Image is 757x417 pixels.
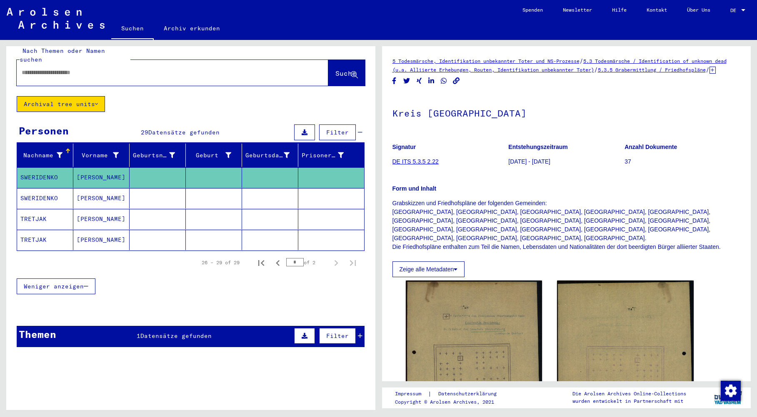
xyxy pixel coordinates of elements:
mat-header-cell: Nachname [17,144,73,167]
div: Prisoner # [302,149,354,162]
a: 5 Todesmärsche, Identifikation unbekannter Toter und NS-Prozesse [392,58,580,64]
mat-cell: TRETJAK [17,209,73,229]
mat-header-cell: Geburtsname [130,144,186,167]
p: Die Arolsen Archives Online-Collections [572,390,686,397]
b: Anzahl Dokumente [625,144,677,150]
span: Datensätze gefunden [140,332,212,340]
a: Datenschutzerklärung [432,390,507,398]
button: Share on Xing [415,76,424,86]
span: Suche [335,69,356,77]
mat-label: Nach Themen oder Namen suchen [20,47,105,63]
img: Arolsen_neg.svg [7,8,105,29]
b: Form und Inhalt [392,185,437,192]
button: Filter [319,328,356,344]
span: / [706,66,710,73]
mat-header-cell: Geburt‏ [186,144,242,167]
b: Signatur [392,144,416,150]
div: Vorname [77,149,129,162]
p: 37 [625,157,740,166]
span: 1 [137,332,140,340]
div: Prisoner # [302,151,344,160]
mat-header-cell: Vorname [73,144,130,167]
button: Previous page [270,254,286,271]
button: Filter [319,124,356,140]
span: 29 [141,129,148,136]
span: Weniger anzeigen [24,283,84,290]
button: Weniger anzeigen [17,278,95,294]
button: Suche [328,60,365,86]
mat-header-cell: Prisoner # [298,144,364,167]
div: Nachname [20,151,62,160]
a: Impressum [395,390,428,398]
mat-cell: SWERIDENKO [17,167,73,188]
button: Archival tree units [17,96,105,112]
a: DE ITS 5.3.5 2.22 [392,158,439,165]
button: Zeige alle Metadaten [392,261,465,277]
div: Geburtsname [133,151,175,160]
h1: Kreis [GEOGRAPHIC_DATA] [392,94,741,131]
b: Entstehungszeitraum [508,144,567,150]
mat-cell: TRETJAK [17,230,73,250]
a: Archiv erkunden [154,18,230,38]
div: Personen [19,123,69,138]
p: [DATE] - [DATE] [508,157,624,166]
mat-header-cell: Geburtsdatum [242,144,298,167]
span: / [580,57,583,65]
p: wurden entwickelt in Partnerschaft mit [572,397,686,405]
button: Share on Facebook [390,76,399,86]
span: Datensätze gefunden [148,129,220,136]
div: Vorname [77,151,119,160]
button: Last page [345,254,361,271]
button: First page [253,254,270,271]
button: Share on LinkedIn [427,76,436,86]
mat-cell: [PERSON_NAME] [73,230,130,250]
a: Suchen [111,18,154,40]
div: 26 – 29 of 29 [202,259,240,266]
img: Zustimmung ändern [721,381,741,401]
mat-cell: [PERSON_NAME] [73,188,130,208]
span: Filter [326,332,349,340]
div: Geburt‏ [189,149,242,162]
div: | [395,390,507,398]
p: Copyright © Arolsen Archives, 2021 [395,398,507,406]
button: Next page [328,254,345,271]
div: Geburtsdatum [245,149,300,162]
button: Share on WhatsApp [440,76,448,86]
span: DE [730,7,740,13]
button: Share on Twitter [402,76,411,86]
div: Geburtsdatum [245,151,290,160]
div: Geburtsname [133,149,185,162]
div: Nachname [20,149,73,162]
button: Copy link [452,76,461,86]
a: 5.3.5 Grabermittlung / Friedhofspläne [598,67,706,73]
span: / [594,66,598,73]
mat-cell: [PERSON_NAME] [73,167,130,188]
img: yv_logo.png [712,387,744,408]
span: Filter [326,129,349,136]
div: of 2 [286,258,328,266]
mat-cell: SWERIDENKO [17,188,73,208]
div: Geburt‏ [189,151,231,160]
div: Themen [19,327,56,342]
p: Grabskizzen und Friedhofspläne der folgenden Gemeinden: [GEOGRAPHIC_DATA], [GEOGRAPHIC_DATA], [GE... [392,199,741,251]
mat-cell: [PERSON_NAME] [73,209,130,229]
